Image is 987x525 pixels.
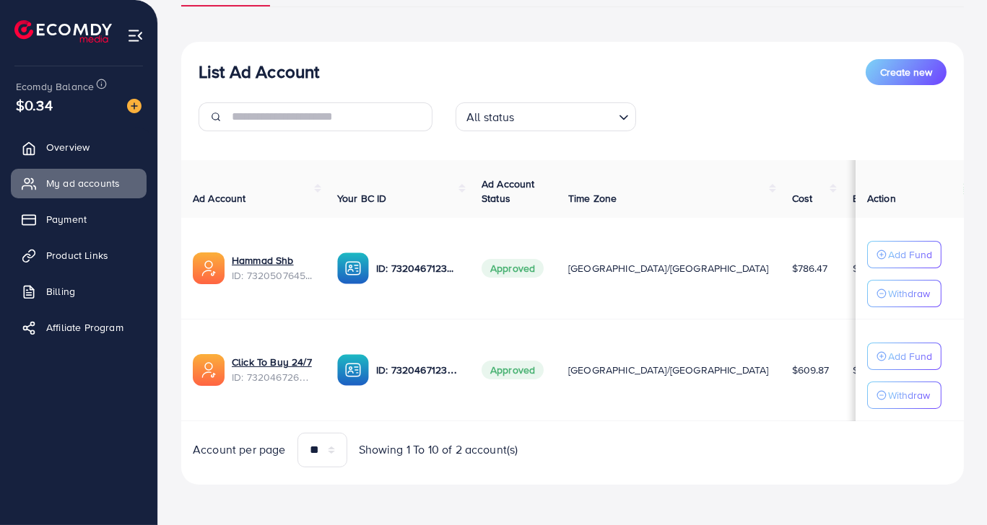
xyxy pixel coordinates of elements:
[11,133,147,162] a: Overview
[127,27,144,44] img: menu
[14,20,112,43] img: logo
[866,59,947,85] button: Create new
[792,261,828,275] span: $786.47
[568,191,617,206] span: Time Zone
[888,285,930,302] p: Withdraw
[464,107,518,128] span: All status
[11,205,147,234] a: Payment
[46,140,90,154] span: Overview
[376,260,458,277] p: ID: 7320467123262734338
[880,65,932,79] span: Create new
[232,253,314,283] div: <span class='underline'>Hammad Shb</span></br>7320507645020880897
[199,61,319,82] h3: List Ad Account
[867,343,942,370] button: Add Fund
[867,241,942,268] button: Add Fund
[376,361,458,379] p: ID: 7320467123262734338
[193,191,246,206] span: Ad Account
[232,370,314,384] span: ID: 7320467267140190209
[337,252,369,284] img: ic-ba-acc.ded83a64.svg
[16,79,94,94] span: Ecomdy Balance
[232,253,314,268] a: Hammad Shb
[337,191,387,206] span: Your BC ID
[568,261,769,275] span: [GEOGRAPHIC_DATA]/[GEOGRAPHIC_DATA]
[193,354,225,386] img: ic-ads-acc.e4c84228.svg
[127,99,142,113] img: image
[232,268,314,283] span: ID: 7320507645020880897
[926,460,976,514] iframe: Chat
[16,94,53,115] span: $0.34
[792,363,830,377] span: $609.87
[11,277,147,306] a: Billing
[11,313,147,342] a: Affiliate Program
[867,280,942,307] button: Withdraw
[46,176,120,190] span: My ad accounts
[46,284,75,299] span: Billing
[867,381,942,409] button: Withdraw
[568,363,769,377] span: [GEOGRAPHIC_DATA]/[GEOGRAPHIC_DATA]
[482,361,544,379] span: Approved
[792,191,813,206] span: Cost
[46,248,108,262] span: Product Links
[193,252,225,284] img: ic-ads-acc.e4c84228.svg
[337,354,369,386] img: ic-ba-acc.ded83a64.svg
[11,241,147,270] a: Product Links
[867,191,896,206] span: Action
[46,320,123,335] span: Affiliate Program
[482,259,544,278] span: Approved
[888,246,932,263] p: Add Fund
[193,441,286,458] span: Account per page
[456,102,636,131] div: Search for option
[11,169,147,198] a: My ad accounts
[359,441,518,458] span: Showing 1 To 10 of 2 account(s)
[46,212,87,226] span: Payment
[519,104,613,128] input: Search for option
[232,355,314,369] a: Click To Buy 24/7
[232,355,314,384] div: <span class='underline'>Click To Buy 24/7</span></br>7320467267140190209
[482,177,535,206] span: Ad Account Status
[888,348,932,365] p: Add Fund
[888,387,930,404] p: Withdraw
